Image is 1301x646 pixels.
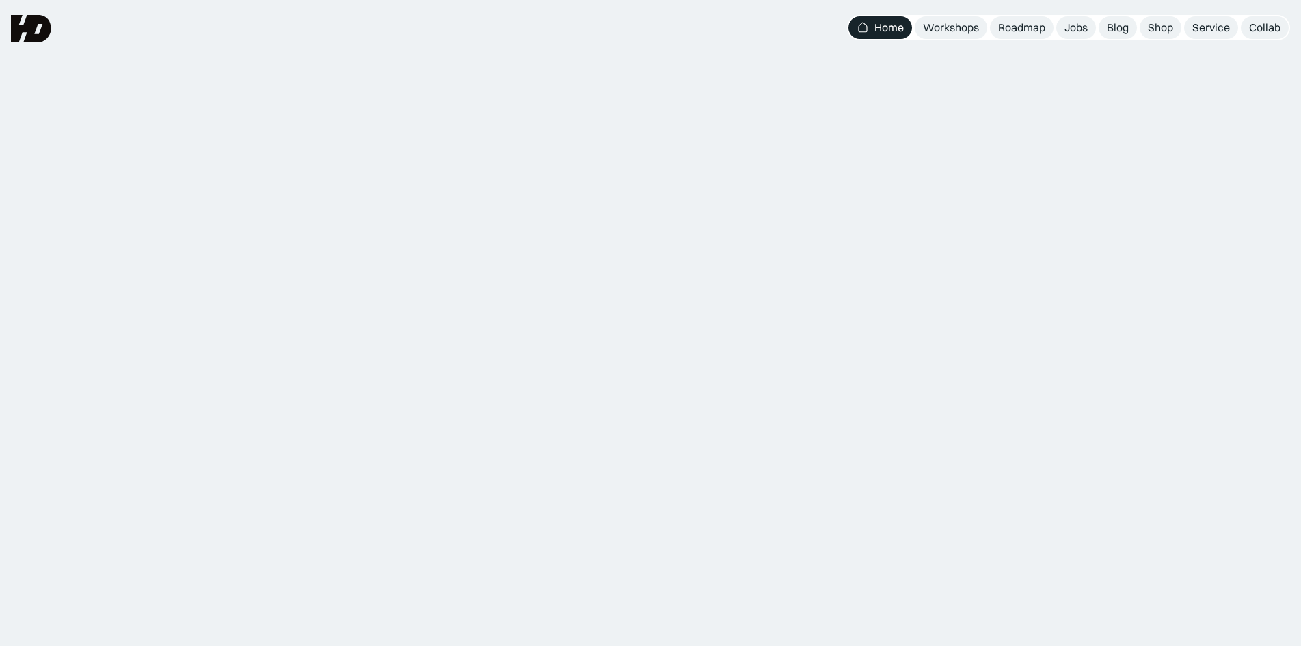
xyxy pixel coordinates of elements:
[998,21,1045,35] div: Roadmap
[1192,21,1230,35] div: Service
[1249,21,1280,35] div: Collab
[874,21,904,35] div: Home
[1241,16,1289,39] a: Collab
[1184,16,1238,39] a: Service
[923,21,979,35] div: Workshops
[848,16,912,39] a: Home
[1099,16,1137,39] a: Blog
[1148,21,1173,35] div: Shop
[990,16,1054,39] a: Roadmap
[1056,16,1096,39] a: Jobs
[1107,21,1129,35] div: Blog
[915,16,987,39] a: Workshops
[1064,21,1088,35] div: Jobs
[1140,16,1181,39] a: Shop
